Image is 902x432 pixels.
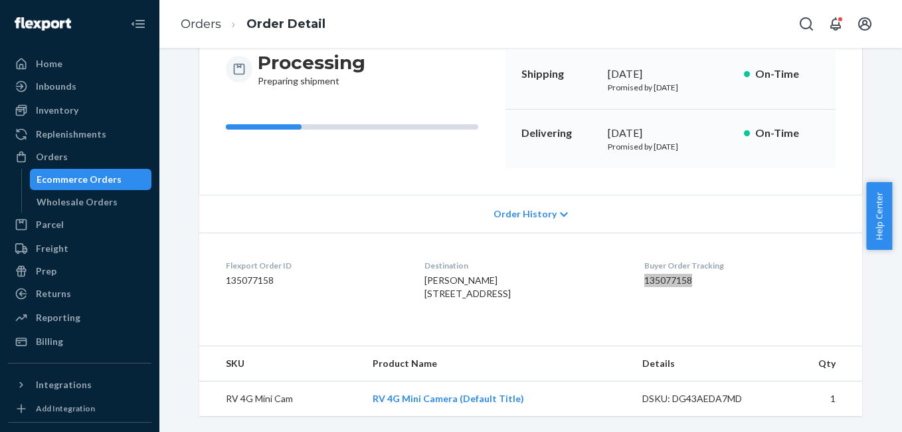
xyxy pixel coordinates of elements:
[170,5,336,44] ol: breadcrumbs
[8,283,151,304] a: Returns
[226,260,403,271] dt: Flexport Order ID
[424,260,622,271] dt: Destination
[8,374,151,395] button: Integrations
[199,381,362,417] td: RV 4G Mini Cam
[36,104,78,117] div: Inventory
[8,401,151,417] a: Add Integration
[373,393,524,404] a: RV 4G Mini Camera (Default Title)
[8,238,151,259] a: Freight
[36,218,64,231] div: Parcel
[36,287,71,300] div: Returns
[36,57,62,70] div: Home
[8,100,151,121] a: Inventory
[36,378,92,391] div: Integrations
[852,11,878,37] button: Open account menu
[246,17,325,31] a: Order Detail
[8,214,151,235] a: Parcel
[30,169,152,190] a: Ecommerce Orders
[521,126,597,141] p: Delivering
[125,11,151,37] button: Close Navigation
[30,191,152,213] a: Wholesale Orders
[644,274,692,286] a: 135077158
[608,141,733,152] p: Promised by [DATE]
[8,331,151,352] a: Billing
[36,80,76,93] div: Inbounds
[37,173,122,186] div: Ecommerce Orders
[199,346,362,381] th: SKU
[36,335,63,348] div: Billing
[15,17,71,31] img: Flexport logo
[654,52,902,432] iframe: Find more information here
[36,150,68,163] div: Orders
[8,124,151,145] a: Replenishments
[644,260,836,271] dt: Buyer Order Tracking
[258,51,365,88] div: Preparing shipment
[793,11,820,37] button: Open Search Box
[494,207,557,221] span: Order History
[608,82,733,93] p: Promised by [DATE]
[8,53,151,74] a: Home
[642,392,767,405] div: DSKU: DG43AEDA7MD
[36,128,106,141] div: Replenishments
[181,17,221,31] a: Orders
[632,346,778,381] th: Details
[424,274,511,299] span: [PERSON_NAME] [STREET_ADDRESS]
[8,76,151,97] a: Inbounds
[8,307,151,328] a: Reporting
[37,195,118,209] div: Wholesale Orders
[36,311,80,324] div: Reporting
[822,11,849,37] button: Open notifications
[608,126,733,141] div: [DATE]
[8,146,151,167] a: Orders
[258,51,365,74] h3: Processing
[226,274,403,287] dd: 135077158
[36,242,68,255] div: Freight
[362,346,632,381] th: Product Name
[29,9,56,21] span: Chat
[36,265,56,278] div: Prep
[521,66,597,82] p: Shipping
[36,403,95,414] div: Add Integration
[608,66,733,82] div: [DATE]
[8,261,151,282] a: Prep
